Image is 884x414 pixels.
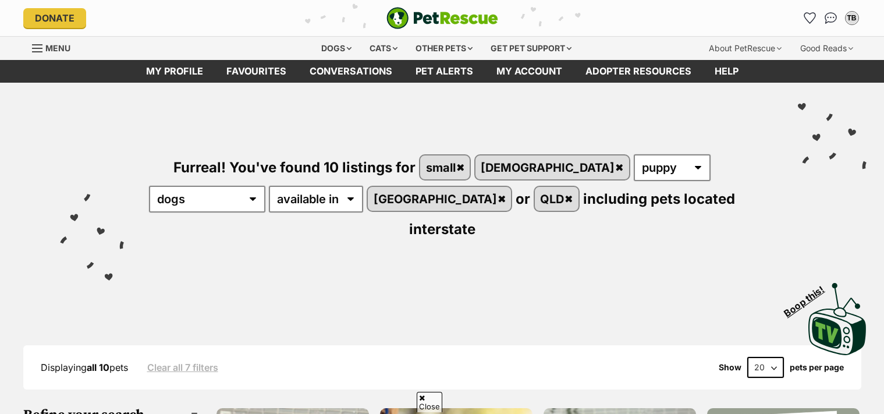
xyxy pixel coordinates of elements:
span: Displaying pets [41,362,128,373]
div: Cats [361,37,406,60]
a: conversations [298,60,404,83]
a: Conversations [822,9,840,27]
ul: Account quick links [801,9,861,27]
span: Furreal! You've found 10 listings for [173,159,416,176]
span: Menu [45,43,70,53]
a: Help [703,60,750,83]
div: TB [846,12,858,24]
strong: all 10 [87,362,109,373]
div: Good Reads [792,37,861,60]
a: Menu [32,37,79,58]
span: Show [719,363,741,372]
a: Favourites [801,9,819,27]
img: chat-41dd97257d64d25036548639549fe6c8038ab92f7586957e7f3b1b290dea8141.svg [825,12,837,24]
a: [DEMOGRAPHIC_DATA] [475,155,629,179]
a: small [420,155,470,179]
a: My account [485,60,574,83]
div: About PetRescue [701,37,790,60]
a: Boop this! [808,273,867,358]
span: Close [417,392,442,412]
a: Clear all 7 filters [147,362,218,373]
div: Dogs [313,37,360,60]
a: Adopter resources [574,60,703,83]
a: Donate [23,8,86,28]
a: QLD [535,187,578,211]
img: logo-e224e6f780fb5917bec1dbf3a21bbac754714ae5b6737aabdf751b685950b380.svg [386,7,498,29]
span: or [516,190,530,207]
a: Pet alerts [404,60,485,83]
a: PetRescue [386,7,498,29]
span: Boop this! [782,277,836,319]
a: Favourites [215,60,298,83]
div: Other pets [407,37,481,60]
a: [GEOGRAPHIC_DATA] [368,187,511,211]
a: My profile [134,60,215,83]
div: Get pet support [482,37,580,60]
img: PetRescue TV logo [808,283,867,355]
label: pets per page [790,363,844,372]
button: My account [843,9,861,27]
span: including pets located interstate [409,190,735,238]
